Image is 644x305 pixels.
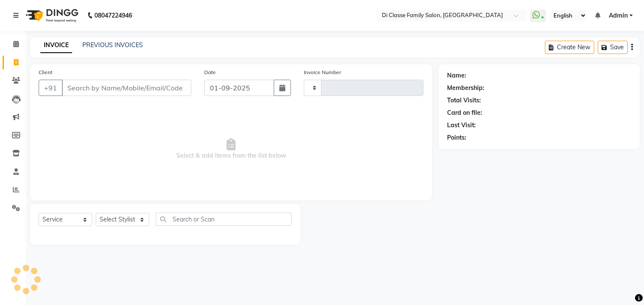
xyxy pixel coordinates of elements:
[156,212,292,226] input: Search or Scan
[447,121,476,130] div: Last Visit:
[545,41,594,54] button: Create New
[609,11,628,20] span: Admin
[40,38,72,53] a: INVOICE
[94,3,132,27] b: 08047224946
[447,71,466,80] div: Name:
[39,69,52,76] label: Client
[447,96,481,105] div: Total Visits:
[204,69,216,76] label: Date
[304,69,341,76] label: Invoice Number
[447,133,466,142] div: Points:
[447,108,482,117] div: Card on file:
[39,106,423,192] span: Select & add items from the list below
[598,41,628,54] button: Save
[22,3,81,27] img: logo
[39,80,63,96] button: +91
[82,41,143,49] a: PREVIOUS INVOICES
[62,80,191,96] input: Search by Name/Mobile/Email/Code
[447,84,484,93] div: Membership:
